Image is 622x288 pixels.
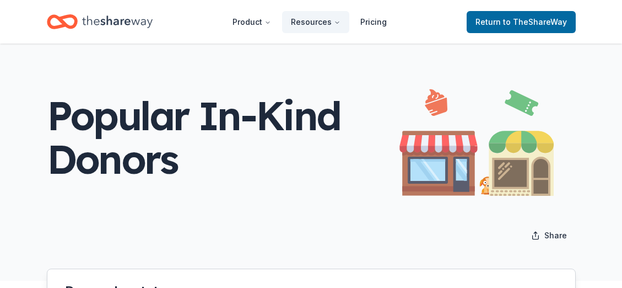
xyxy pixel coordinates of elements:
a: Returnto TheShareWay [467,11,576,33]
button: Resources [282,11,349,33]
span: Share [544,229,567,242]
button: Product [224,11,280,33]
div: Popular In-Kind Donors [47,94,399,181]
button: Share [522,225,576,247]
a: Pricing [351,11,396,33]
img: Illustration for popular page [399,79,554,196]
span: Return [475,15,567,29]
nav: Main [224,9,396,35]
a: Home [47,9,153,35]
span: to TheShareWay [503,17,567,26]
